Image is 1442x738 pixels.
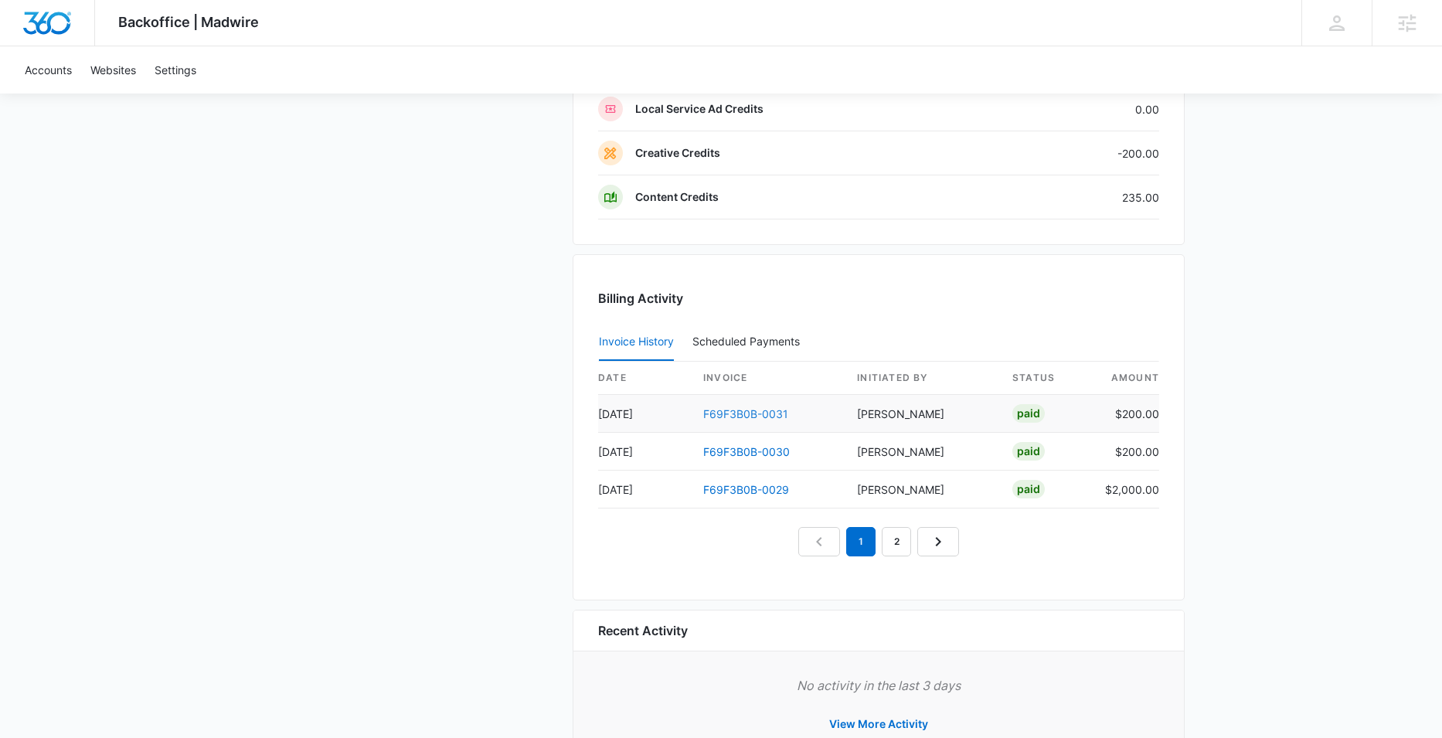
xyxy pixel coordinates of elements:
h3: Billing Activity [598,289,1159,308]
div: Paid [1012,442,1045,461]
p: Creative Credits [635,145,720,161]
td: [PERSON_NAME] [845,395,1000,433]
a: F69F3B0B-0031 [703,407,788,420]
td: $200.00 [1093,395,1159,433]
td: [DATE] [598,471,691,508]
p: No activity in the last 3 days [598,676,1159,695]
button: Invoice History [599,324,674,361]
div: Domain: [DOMAIN_NAME] [40,40,170,53]
em: 1 [846,527,876,556]
td: $2,000.00 [1093,471,1159,508]
div: v 4.0.25 [43,25,76,37]
th: Initiated By [845,362,1000,395]
div: Paid [1012,480,1045,498]
td: [DATE] [598,433,691,471]
td: $200.00 [1093,433,1159,471]
th: date [598,362,691,395]
a: F69F3B0B-0030 [703,445,790,458]
a: Accounts [15,46,81,94]
a: Websites [81,46,145,94]
img: tab_keywords_by_traffic_grey.svg [154,90,166,102]
div: Keywords by Traffic [171,91,260,101]
a: Page 2 [882,527,911,556]
div: Paid [1012,404,1045,423]
a: F69F3B0B-0029 [703,483,789,496]
th: amount [1093,362,1159,395]
td: 0.00 [995,87,1159,131]
a: Next Page [917,527,959,556]
p: Local Service Ad Credits [635,101,764,117]
a: Settings [145,46,206,94]
div: Domain Overview [59,91,138,101]
img: website_grey.svg [25,40,37,53]
p: Content Credits [635,189,719,205]
div: Scheduled Payments [692,336,806,347]
span: Backoffice | Madwire [118,14,259,30]
td: 235.00 [995,175,1159,219]
td: [PERSON_NAME] [845,433,1000,471]
td: [DATE] [598,395,691,433]
th: status [1000,362,1093,395]
img: logo_orange.svg [25,25,37,37]
th: invoice [691,362,845,395]
img: tab_domain_overview_orange.svg [42,90,54,102]
td: [PERSON_NAME] [845,471,1000,508]
td: -200.00 [995,131,1159,175]
nav: Pagination [798,527,959,556]
h6: Recent Activity [598,621,688,640]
